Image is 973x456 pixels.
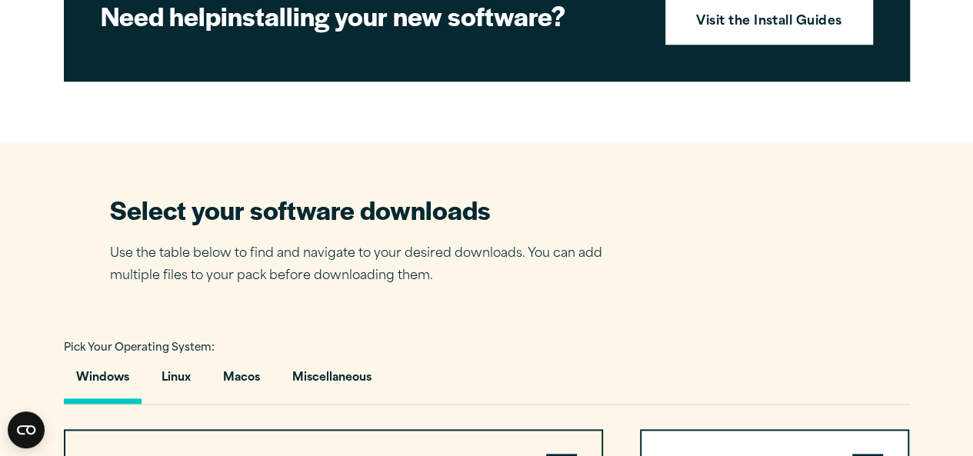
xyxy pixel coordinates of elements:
[696,12,842,32] strong: Visit the Install Guides
[149,360,203,404] button: Linux
[110,243,625,288] p: Use the table below to find and navigate to your desired downloads. You can add multiple files to...
[211,360,272,404] button: Macos
[64,360,142,404] button: Windows
[280,360,384,404] button: Miscellaneous
[110,192,625,227] h2: Select your software downloads
[64,343,215,353] span: Pick Your Operating System:
[8,411,45,448] button: Open CMP widget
